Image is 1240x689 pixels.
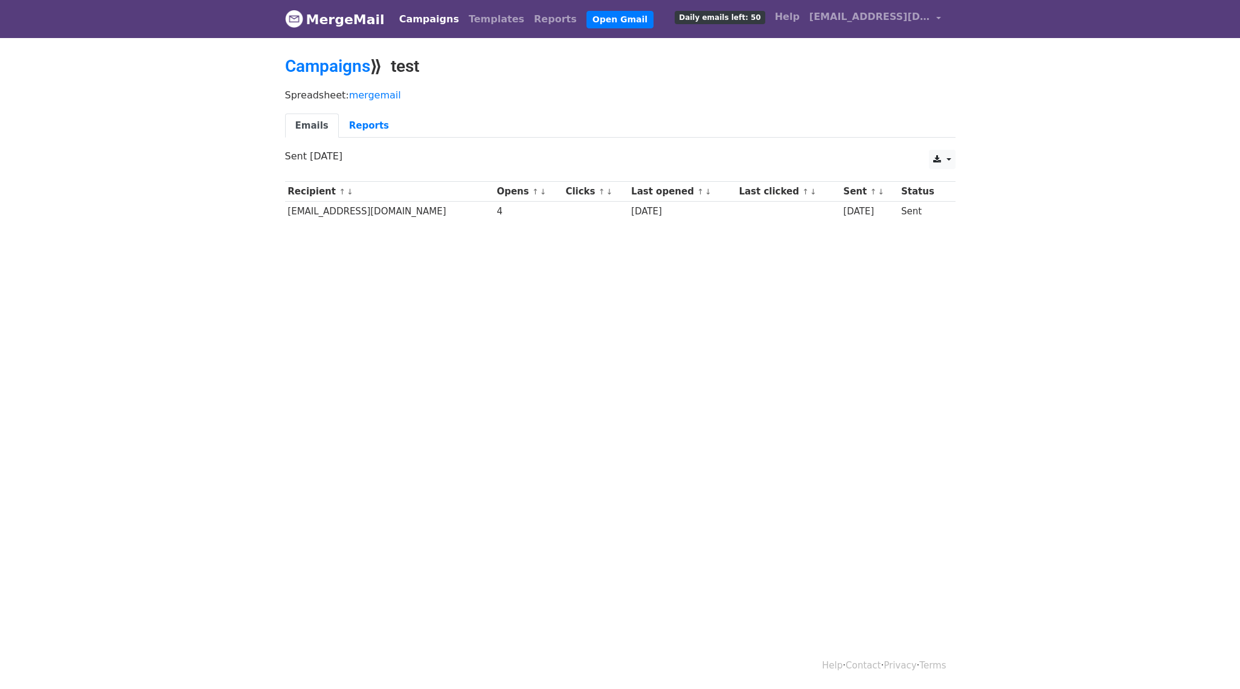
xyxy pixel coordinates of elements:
a: Templates [464,7,529,31]
a: Reports [529,7,582,31]
a: ↑ [870,187,876,196]
a: ↓ [705,187,712,196]
a: ↓ [606,187,613,196]
img: MergeMail logo [285,10,303,28]
div: 4 [496,205,559,219]
th: Last opened [628,182,736,202]
th: Status [898,182,948,202]
th: Opens [494,182,563,202]
div: [DATE] [843,205,895,219]
a: ↑ [339,187,345,196]
a: MergeMail [285,7,385,32]
th: Last clicked [736,182,841,202]
div: [DATE] [631,205,733,219]
a: ↑ [697,187,704,196]
p: Sent [DATE] [285,150,956,162]
h2: ⟫ test [285,56,956,77]
a: Open Gmail [586,11,654,28]
td: [EMAIL_ADDRESS][DOMAIN_NAME] [285,202,494,222]
a: mergemail [349,89,401,101]
a: [EMAIL_ADDRESS][DOMAIN_NAME] [805,5,946,33]
a: ↑ [532,187,539,196]
a: Daily emails left: 50 [670,5,769,29]
a: Reports [339,114,399,138]
a: Help [822,660,843,671]
a: ↓ [878,187,884,196]
a: Help [770,5,805,29]
a: Campaigns [285,56,370,76]
a: Contact [846,660,881,671]
td: Sent [898,202,948,222]
a: ↑ [802,187,809,196]
a: ↓ [810,187,817,196]
a: Terms [919,660,946,671]
a: ↓ [347,187,353,196]
a: Emails [285,114,339,138]
th: Clicks [563,182,629,202]
th: Recipient [285,182,494,202]
a: Campaigns [394,7,464,31]
a: Privacy [884,660,916,671]
span: Daily emails left: 50 [675,11,765,24]
th: Sent [841,182,899,202]
span: [EMAIL_ADDRESS][DOMAIN_NAME] [809,10,930,24]
a: ↓ [540,187,547,196]
a: ↑ [599,187,605,196]
p: Spreadsheet: [285,89,956,101]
